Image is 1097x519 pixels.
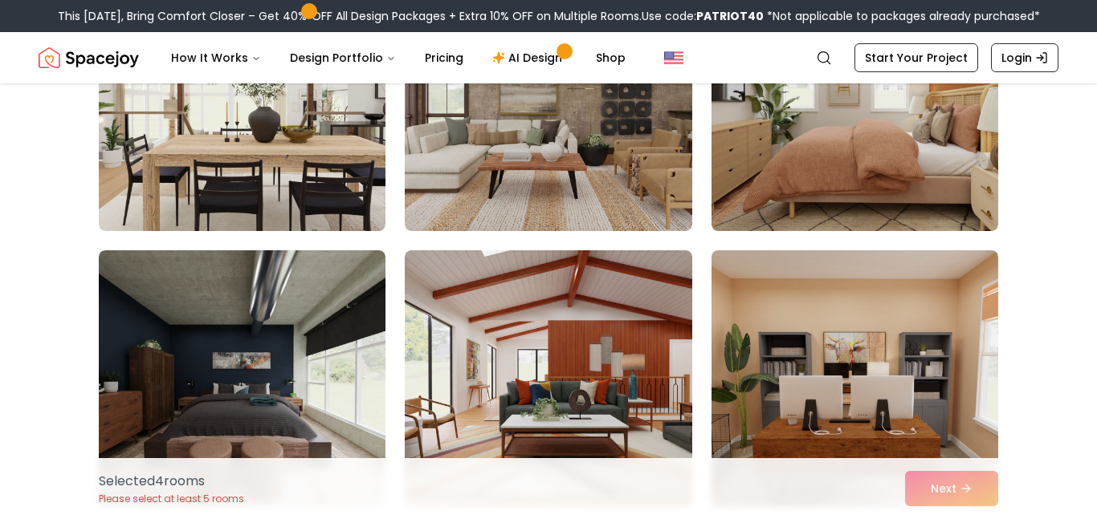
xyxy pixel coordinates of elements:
p: Selected 4 room s [99,472,244,491]
img: Room room-54 [712,250,998,507]
b: PATRIOT40 [696,8,764,24]
button: Design Portfolio [277,42,409,74]
span: *Not applicable to packages already purchased* [764,8,1040,24]
a: Pricing [412,42,476,74]
nav: Main [158,42,638,74]
a: Login [991,43,1058,72]
img: Room room-52 [99,250,385,507]
img: United States [664,48,683,67]
nav: Global [39,32,1058,83]
a: AI Design [479,42,580,74]
p: Please select at least 5 rooms [99,493,244,505]
img: Room room-53 [405,250,691,507]
div: This [DATE], Bring Comfort Closer – Get 40% OFF All Design Packages + Extra 10% OFF on Multiple R... [58,8,1040,24]
a: Start Your Project [854,43,978,72]
button: How It Works [158,42,274,74]
a: Shop [583,42,638,74]
img: Spacejoy Logo [39,42,139,74]
span: Use code: [642,8,764,24]
a: Spacejoy [39,42,139,74]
